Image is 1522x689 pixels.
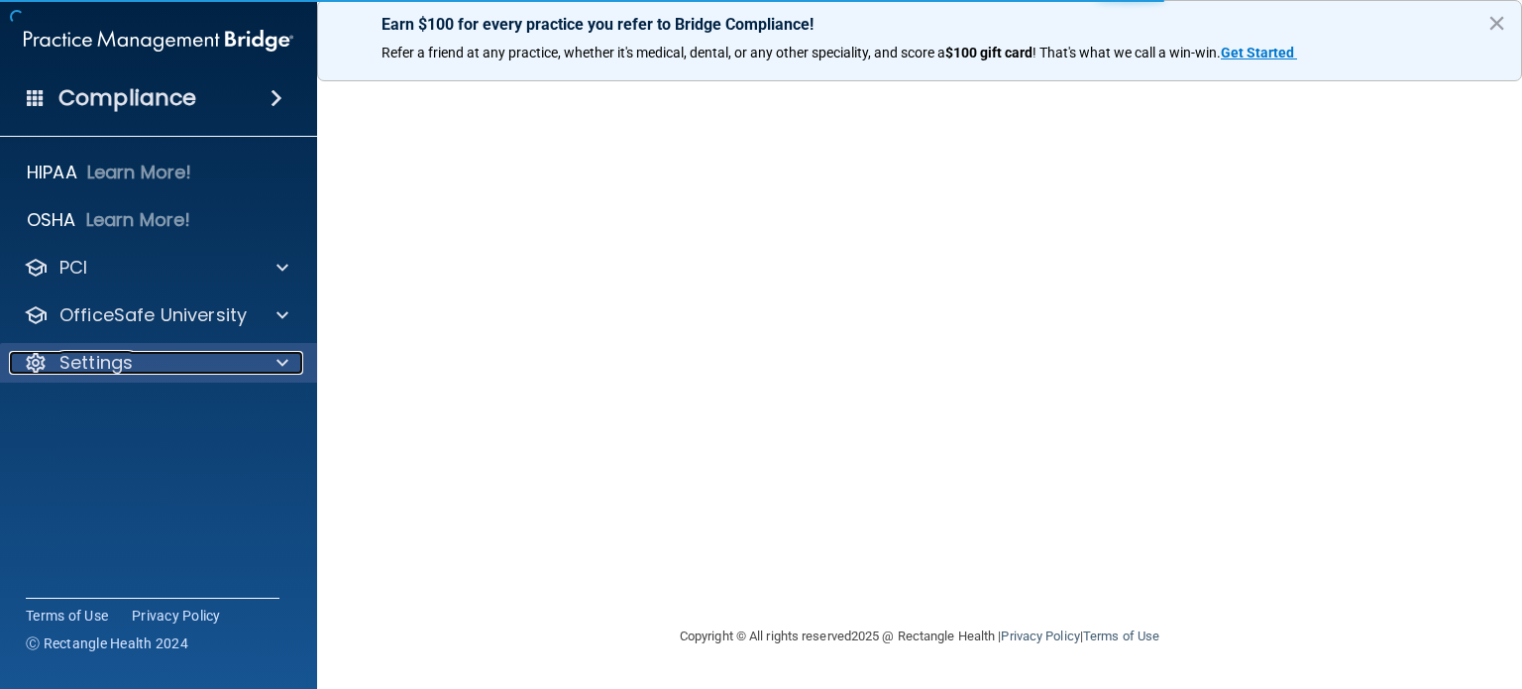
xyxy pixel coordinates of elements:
[1221,45,1294,60] strong: Get Started
[1083,629,1159,643] a: Terms of Use
[1221,45,1297,60] a: Get Started
[59,351,133,375] p: Settings
[86,208,191,232] p: Learn More!
[87,161,192,184] p: Learn More!
[58,84,196,112] h4: Compliance
[1001,629,1079,643] a: Privacy Policy
[24,303,288,327] a: OfficeSafe University
[1033,45,1221,60] span: ! That's what we call a win-win.
[59,303,247,327] p: OfficeSafe University
[381,15,1458,34] p: Earn $100 for every practice you refer to Bridge Compliance!
[381,45,945,60] span: Refer a friend at any practice, whether it's medical, dental, or any other speciality, and score a
[27,161,77,184] p: HIPAA
[945,45,1033,60] strong: $100 gift card
[27,208,76,232] p: OSHA
[59,256,87,280] p: PCI
[24,351,288,375] a: Settings
[1487,7,1506,39] button: Close
[26,633,188,653] span: Ⓒ Rectangle Health 2024
[132,606,221,626] a: Privacy Policy
[24,256,288,280] a: PCI
[24,21,293,60] img: PMB logo
[26,606,108,626] a: Terms of Use
[558,605,1281,668] div: Copyright © All rights reserved 2025 @ Rectangle Health | |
